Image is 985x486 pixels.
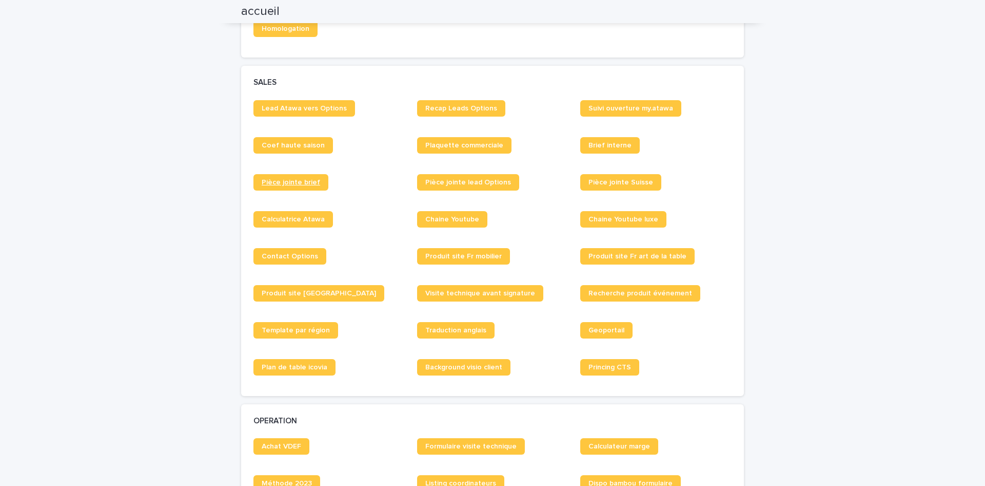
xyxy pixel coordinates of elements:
[253,137,333,154] a: Coef haute saison
[425,142,503,149] span: Plaquette commerciale
[253,78,277,87] h2: SALES
[262,327,330,334] span: Template par région
[262,364,327,371] span: Plan de table icovia
[425,216,479,223] span: Chaine Youtube
[417,137,511,154] a: Plaquette commerciale
[253,21,318,37] a: Homologation
[580,174,661,191] a: Pièce jointe Suisse
[262,25,309,32] span: Homologation
[588,443,650,450] span: Calculateur marge
[253,417,297,426] h2: OPERATION
[580,211,666,228] a: Chaine Youtube luxe
[588,142,632,149] span: Brief interne
[588,253,686,260] span: Produit site Fr art de la table
[417,438,525,455] a: Formulaire visite technique
[580,438,658,455] a: Calculateur marge
[253,438,309,455] a: Achat VDEF
[588,216,658,223] span: Chaine Youtube luxe
[425,290,535,297] span: Visite technique avant signature
[580,137,640,154] a: Brief interne
[425,327,486,334] span: Traduction anglais
[262,105,347,112] span: Lead Atawa vers Options
[417,211,487,228] a: Chaine Youtube
[588,105,673,112] span: Suivi ouverture my.atawa
[588,327,624,334] span: Geoportail
[425,179,511,186] span: Pièce jointe lead Options
[262,142,325,149] span: Coef haute saison
[417,322,495,339] a: Traduction anglais
[241,4,280,19] h2: accueil
[253,100,355,117] a: Lead Atawa vers Options
[417,100,505,117] a: Recap Leads Options
[253,174,328,191] a: Pièce jointe brief
[253,359,336,376] a: Plan de table icovia
[262,443,301,450] span: Achat VDEF
[253,248,326,265] a: Contact Options
[417,248,510,265] a: Produit site Fr mobilier
[253,211,333,228] a: Calculatrice Atawa
[588,290,692,297] span: Recherche produit événement
[417,174,519,191] a: Pièce jointe lead Options
[425,253,502,260] span: Produit site Fr mobilier
[425,105,497,112] span: Recap Leads Options
[425,443,517,450] span: Formulaire visite technique
[262,290,376,297] span: Produit site [GEOGRAPHIC_DATA]
[580,100,681,117] a: Suivi ouverture my.atawa
[253,322,338,339] a: Template par région
[588,179,653,186] span: Pièce jointe Suisse
[588,364,631,371] span: Princing CTS
[262,253,318,260] span: Contact Options
[262,216,325,223] span: Calculatrice Atawa
[417,359,510,376] a: Background visio client
[580,359,639,376] a: Princing CTS
[580,285,700,302] a: Recherche produit événement
[253,285,384,302] a: Produit site [GEOGRAPHIC_DATA]
[262,179,320,186] span: Pièce jointe brief
[580,322,633,339] a: Geoportail
[425,364,502,371] span: Background visio client
[417,285,543,302] a: Visite technique avant signature
[580,248,695,265] a: Produit site Fr art de la table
